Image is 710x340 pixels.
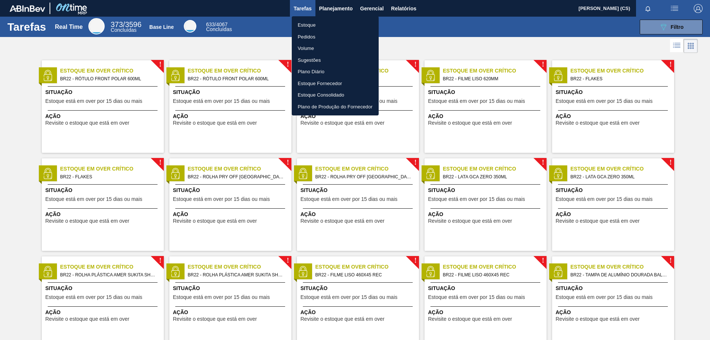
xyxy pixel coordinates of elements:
a: Sugestões [292,54,379,66]
a: Volume [292,43,379,54]
a: Plano Diário [292,66,379,78]
a: Estoque [292,19,379,31]
a: Estoque Fornecedor [292,78,379,90]
a: Plano de Produção do Fornecedor [292,101,379,113]
a: Estoque Consolidado [292,89,379,101]
a: Pedidos [292,31,379,43]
